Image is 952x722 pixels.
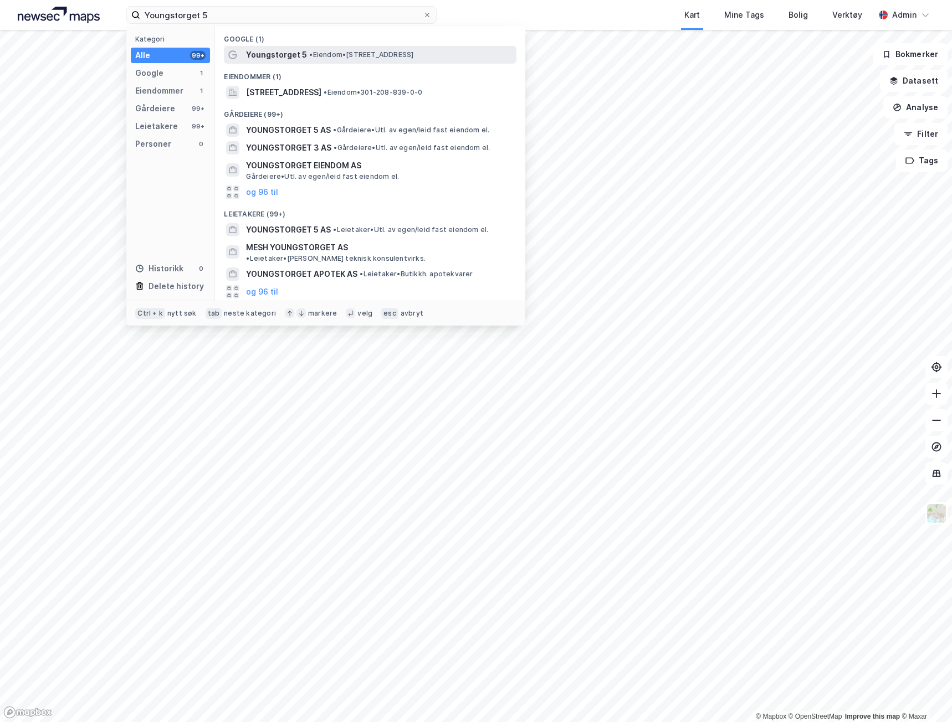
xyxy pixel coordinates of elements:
[190,51,206,60] div: 99+
[18,7,100,23] img: logo.a4113a55bc3d86da70a041830d287a7e.svg
[246,172,399,181] span: Gårdeiere • Utl. av egen/leid fast eiendom el.
[167,309,197,318] div: nytt søk
[246,141,331,154] span: YOUNGSTORGET 3 AS
[149,280,204,293] div: Delete history
[246,254,249,262] span: •
[845,713,900,720] a: Improve this map
[135,308,165,319] div: Ctrl + k
[135,66,163,80] div: Google
[880,70,948,92] button: Datasett
[309,50,413,59] span: Eiendom • [STREET_ADDRESS]
[246,223,331,236] span: YOUNGSTORGET 5 AS
[215,101,525,121] div: Gårdeiere (99+)
[333,126,489,135] span: Gårdeiere • Utl. av egen/leid fast eiendom el.
[401,309,423,318] div: avbryt
[190,104,206,113] div: 99+
[135,262,183,275] div: Historikk
[246,48,307,61] span: Youngstorget 5
[333,126,336,134] span: •
[135,49,150,62] div: Alle
[789,8,808,22] div: Bolig
[135,102,175,115] div: Gårdeiere
[190,122,206,131] div: 99+
[246,241,348,254] span: MESH YOUNGSTORGET AS
[324,88,422,97] span: Eiendom • 301-208-839-0-0
[135,137,171,151] div: Personer
[873,43,948,65] button: Bokmerker
[381,308,398,319] div: esc
[333,225,488,234] span: Leietaker • Utl. av egen/leid fast eiendom el.
[333,225,336,234] span: •
[215,26,525,46] div: Google (1)
[309,50,313,59] span: •
[832,8,862,22] div: Verktøy
[926,503,947,524] img: Z
[789,713,842,720] a: OpenStreetMap
[197,264,206,273] div: 0
[684,8,700,22] div: Kart
[324,88,327,96] span: •
[135,120,178,133] div: Leietakere
[883,96,948,118] button: Analyse
[246,123,331,137] span: YOUNGSTORGET 5 AS
[894,123,948,145] button: Filter
[897,669,952,722] iframe: Chat Widget
[756,713,786,720] a: Mapbox
[197,140,206,148] div: 0
[135,35,210,43] div: Kategori
[246,159,512,172] span: YOUNGSTORGET EIENDOM AS
[334,143,490,152] span: Gårdeiere • Utl. av egen/leid fast eiendom el.
[206,308,222,319] div: tab
[246,285,278,298] button: og 96 til
[724,8,764,22] div: Mine Tags
[246,185,278,199] button: og 96 til
[897,669,952,722] div: Kontrollprogram for chat
[197,86,206,95] div: 1
[357,309,372,318] div: velg
[224,309,276,318] div: neste kategori
[135,84,183,97] div: Eiendommer
[334,143,337,152] span: •
[140,7,423,23] input: Søk på adresse, matrikkel, gårdeiere, leietakere eller personer
[215,64,525,84] div: Eiendommer (1)
[246,254,426,263] span: Leietaker • [PERSON_NAME] teknisk konsulentvirks.
[308,309,337,318] div: markere
[246,86,321,99] span: [STREET_ADDRESS]
[246,267,357,281] span: YOUNGSTORGET APOTEK AS
[3,706,52,719] a: Mapbox homepage
[197,69,206,78] div: 1
[215,201,525,221] div: Leietakere (99+)
[896,149,948,172] button: Tags
[360,270,363,278] span: •
[892,8,917,22] div: Admin
[360,270,473,279] span: Leietaker • Butikkh. apotekvarer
